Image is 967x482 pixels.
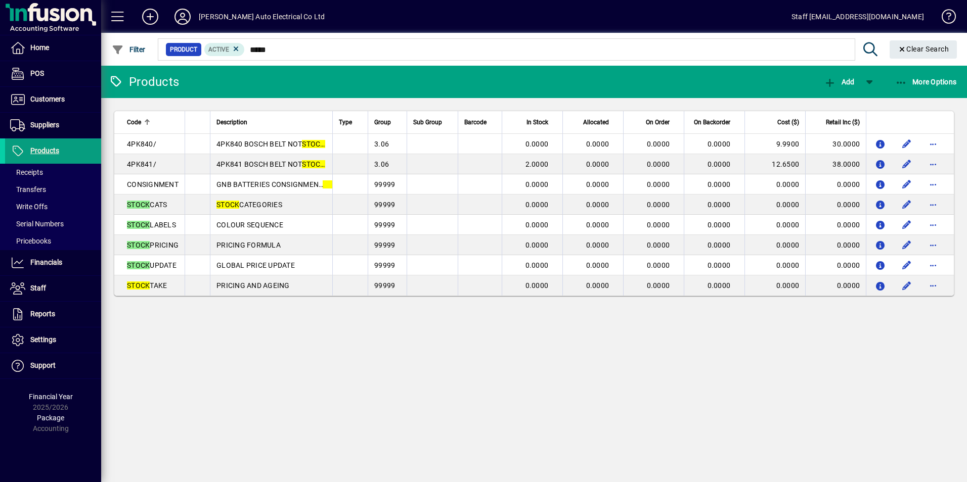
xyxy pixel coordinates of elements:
a: POS [5,61,101,86]
span: 0.0000 [708,281,731,290]
button: More options [925,197,941,213]
span: 3.06 [374,160,389,168]
span: UPDATE [127,261,177,269]
span: Reports [30,310,55,318]
span: Receipts [10,168,43,176]
div: Allocated [569,117,618,128]
div: Products [109,74,179,90]
span: CONSIGNMENT [127,180,179,188]
span: 99999 [374,241,395,249]
span: 0.0000 [586,201,609,209]
span: 0.0000 [647,281,670,290]
button: Edit [899,197,915,213]
td: 0.0000 [744,275,805,296]
span: 0.0000 [647,160,670,168]
button: Filter [109,40,148,59]
span: 3.06 [374,140,389,148]
span: Retail Inc ($) [826,117,860,128]
span: CATS [127,201,167,209]
span: Support [30,361,56,369]
span: Allocated [583,117,609,128]
button: More options [925,277,941,294]
td: 0.0000 [805,275,866,296]
span: CATEGORIES [216,201,282,209]
span: Staff [30,284,46,292]
td: 0.0000 [744,215,805,235]
span: 0.0000 [708,241,731,249]
span: 0.0000 [586,180,609,188]
span: 99999 [374,281,395,290]
span: Type [339,117,352,128]
a: Home [5,35,101,61]
button: Clear [890,40,957,59]
button: Edit [899,277,915,294]
span: POS [30,69,44,77]
div: Barcode [464,117,496,128]
a: Transfers [5,181,101,198]
button: Edit [899,136,915,152]
span: 0.0000 [586,221,609,229]
td: 0.0000 [744,255,805,275]
span: More Options [895,78,957,86]
span: PRICING AND AGEING [216,281,290,290]
span: 0.0000 [586,261,609,269]
button: Edit [899,176,915,192]
td: 0.0000 [805,255,866,275]
span: 0.0000 [586,160,609,168]
span: 0.0000 [708,140,731,148]
span: Group [374,117,391,128]
span: Customers [30,95,65,103]
a: Suppliers [5,113,101,138]
span: 0.0000 [525,261,549,269]
span: Serial Numbers [10,220,64,228]
span: 0.0000 [708,201,731,209]
span: Sub Group [413,117,442,128]
button: Edit [899,257,915,273]
div: Sub Group [413,117,452,128]
span: Filter [112,45,146,54]
button: Add [821,73,857,91]
span: GNB BATTERIES CONSIGNMENT [216,180,346,188]
div: On Backorder [690,117,739,128]
span: Products [30,147,59,155]
span: 4PK840 BOSCH BELT NOT ED PAN [216,140,349,148]
span: Financials [30,258,62,266]
span: On Backorder [694,117,730,128]
span: Code [127,117,141,128]
a: Support [5,353,101,378]
em: STOCK [127,201,150,209]
span: 4PK841/ [127,160,156,168]
td: 0.0000 [805,235,866,255]
div: On Order [630,117,679,128]
td: 30.0000 [805,134,866,154]
div: Type [339,117,362,128]
em: STOCK [127,241,150,249]
div: Code [127,117,179,128]
a: Write Offs [5,198,101,215]
span: PRICING FORMULA [216,241,281,249]
span: Clear Search [898,45,949,53]
span: 0.0000 [647,241,670,249]
span: 0.0000 [525,140,549,148]
span: Barcode [464,117,487,128]
span: 4PK841 BOSCH BELT NOT ED PAN [216,160,349,168]
span: GLOBAL PRICE UPDATE [216,261,295,269]
a: Knowledge Base [934,2,954,35]
span: 0.0000 [647,140,670,148]
a: Pricebooks [5,232,101,250]
button: More Options [893,73,959,91]
a: Customers [5,87,101,112]
span: Transfers [10,185,46,194]
td: 0.0000 [744,235,805,255]
button: More options [925,136,941,152]
em: STOCK [302,140,325,148]
a: Reports [5,302,101,327]
span: 0.0000 [708,261,731,269]
span: 2.0000 [525,160,549,168]
button: More options [925,257,941,273]
span: Pricebooks [10,237,51,245]
span: Write Offs [10,203,48,211]
td: 0.0000 [744,174,805,195]
span: Financial Year [29,393,73,401]
span: On Order [646,117,670,128]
